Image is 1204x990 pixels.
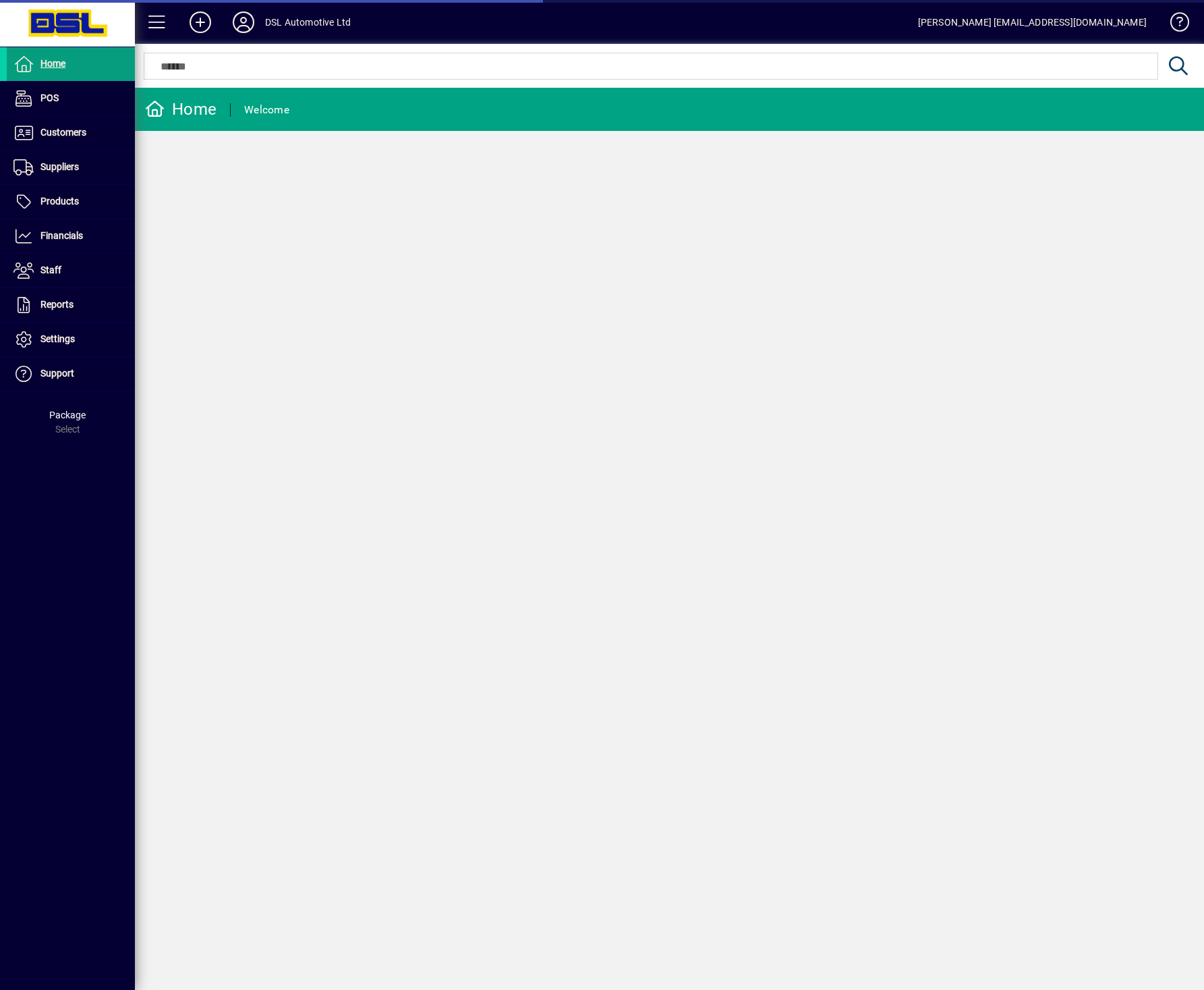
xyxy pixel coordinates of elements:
[222,10,265,34] button: Profile
[40,161,79,172] span: Suppliers
[40,196,79,207] span: Products
[7,150,135,184] a: Suppliers
[265,11,351,33] div: DSL Automotive Ltd
[1160,3,1187,47] a: Knowledge Base
[7,82,135,115] a: POS
[7,185,135,219] a: Products
[7,116,135,150] a: Customers
[7,219,135,253] a: Financials
[40,127,86,138] span: Customers
[40,333,75,344] span: Settings
[40,368,74,379] span: Support
[145,99,217,120] div: Home
[40,92,59,103] span: POS
[244,99,289,121] div: Welcome
[918,11,1147,33] div: [PERSON_NAME] [EMAIL_ADDRESS][DOMAIN_NAME]
[7,288,135,322] a: Reports
[40,58,65,69] span: Home
[40,230,83,241] span: Financials
[7,254,135,287] a: Staff
[40,299,74,310] span: Reports
[7,323,135,356] a: Settings
[179,10,222,34] button: Add
[7,357,135,391] a: Support
[40,265,61,275] span: Staff
[49,410,86,420] span: Package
